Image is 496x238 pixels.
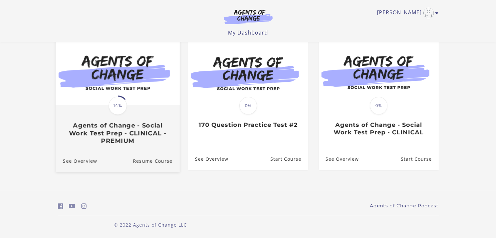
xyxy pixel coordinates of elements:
a: My Dashboard [228,29,268,36]
span: 14% [109,97,127,115]
i: https://www.youtube.com/c/AgentsofChangeTestPrepbyMeaganMitchell (Open in a new window) [69,203,75,209]
img: Agents of Change Logo [217,9,279,24]
a: Agents of Change - Social Work Test Prep - CLINICAL - PREMIUM: Resume Course [133,150,180,172]
a: https://www.facebook.com/groups/aswbtestprep (Open in a new window) [58,201,63,211]
a: 170 Question Practice Test #2: Resume Course [270,149,308,170]
a: https://www.instagram.com/agentsofchangeprep/ (Open in a new window) [81,201,87,211]
h3: 170 Question Practice Test #2 [195,121,301,129]
p: © 2022 Agents of Change LLC [58,221,243,228]
a: Toggle menu [377,8,435,18]
span: 0% [239,97,257,114]
a: https://www.youtube.com/c/AgentsofChangeTestPrepbyMeaganMitchell (Open in a new window) [69,201,75,211]
i: https://www.facebook.com/groups/aswbtestprep (Open in a new window) [58,203,63,209]
i: https://www.instagram.com/agentsofchangeprep/ (Open in a new window) [81,203,87,209]
a: Agents of Change Podcast [370,202,439,209]
a: Agents of Change - Social Work Test Prep - CLINICAL: See Overview [319,149,359,170]
span: 0% [370,97,387,114]
a: Agents of Change - Social Work Test Prep - CLINICAL - PREMIUM: See Overview [55,150,97,172]
a: Agents of Change - Social Work Test Prep - CLINICAL: Resume Course [400,149,438,170]
h3: Agents of Change - Social Work Test Prep - CLINICAL [325,121,431,136]
a: 170 Question Practice Test #2: See Overview [188,149,228,170]
h3: Agents of Change - Social Work Test Prep - CLINICAL - PREMIUM [63,122,172,145]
